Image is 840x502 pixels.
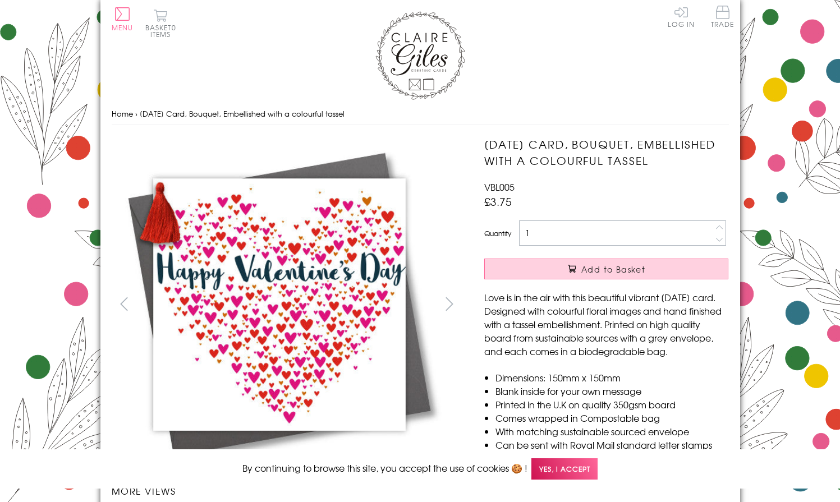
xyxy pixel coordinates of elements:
button: Menu [112,7,134,31]
li: Blank inside for your own message [495,384,728,398]
p: Love is in the air with this beautiful vibrant [DATE] card. Designed with colourful floral images... [484,291,728,358]
li: With matching sustainable sourced envelope [495,425,728,438]
a: Home [112,108,133,119]
span: 0 items [150,22,176,39]
label: Quantity [484,228,511,238]
a: Trade [711,6,735,30]
span: [DATE] Card, Bouquet, Embellished with a colourful tassel [140,108,345,119]
span: £3.75 [484,194,512,209]
button: next [437,291,462,316]
li: Printed in the U.K on quality 350gsm board [495,398,728,411]
span: VBL005 [484,180,515,194]
li: Can be sent with Royal Mail standard letter stamps [495,438,728,452]
span: Trade [711,6,735,27]
button: Basket0 items [145,9,176,38]
img: Valentine's Day Card, Bouquet, Embellished with a colourful tassel [111,136,448,473]
span: Yes, I accept [531,458,598,480]
li: Comes wrapped in Compostable bag [495,411,728,425]
h3: More views [112,484,462,498]
h1: [DATE] Card, Bouquet, Embellished with a colourful tassel [484,136,728,169]
a: Log In [668,6,695,27]
span: › [135,108,137,119]
span: Add to Basket [581,264,645,275]
button: prev [112,291,137,316]
button: Add to Basket [484,259,728,279]
img: Claire Giles Greetings Cards [375,11,465,100]
li: Dimensions: 150mm x 150mm [495,371,728,384]
img: Valentine's Day Card, Bouquet, Embellished with a colourful tassel [462,136,798,473]
span: Menu [112,22,134,33]
nav: breadcrumbs [112,103,729,126]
